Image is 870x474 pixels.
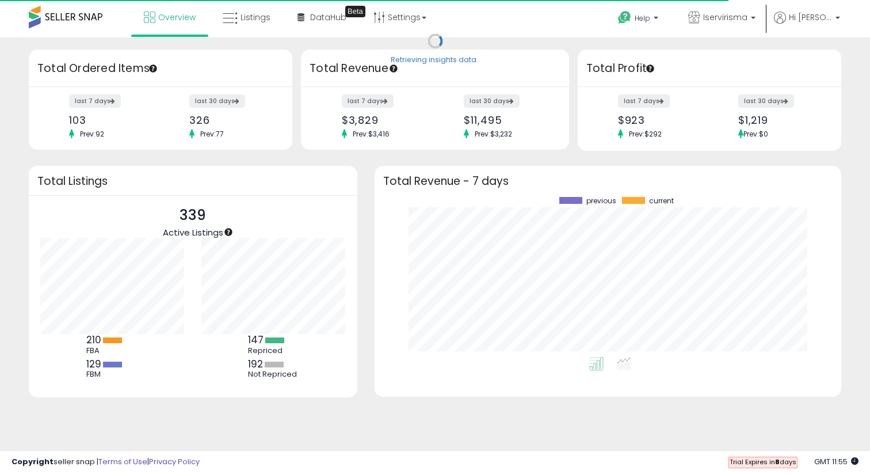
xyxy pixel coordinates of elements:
[738,94,794,108] label: last 30 days
[464,94,520,108] label: last 30 days
[248,370,300,379] div: Not Repriced
[241,12,270,23] span: Listings
[391,55,480,66] div: Retrieving insights data..
[464,114,548,126] div: $11,495
[469,129,518,139] span: Prev: $3,232
[649,197,674,205] span: current
[86,357,101,371] b: 129
[248,357,263,371] b: 192
[383,177,833,185] h3: Total Revenue - 7 days
[223,227,234,237] div: Tooltip anchor
[310,60,560,77] h3: Total Revenue
[74,129,110,139] span: Prev: 92
[69,114,152,126] div: 103
[37,177,349,185] h3: Total Listings
[342,114,426,126] div: $3,829
[189,114,272,126] div: 326
[635,13,650,23] span: Help
[345,6,365,17] div: Tooltip anchor
[12,456,54,467] strong: Copyright
[310,12,346,23] span: DataHub
[163,204,223,226] p: 339
[248,346,300,355] div: Repriced
[586,197,616,205] span: previous
[69,94,121,108] label: last 7 days
[738,114,821,126] div: $1,219
[86,346,138,355] div: FBA
[775,457,780,467] b: 8
[645,63,655,74] div: Tooltip anchor
[774,12,840,37] a: Hi [PERSON_NAME]
[148,63,158,74] div: Tooltip anchor
[158,12,196,23] span: Overview
[86,333,101,347] b: 210
[37,60,284,77] h3: Total Ordered Items
[149,456,200,467] a: Privacy Policy
[194,129,230,139] span: Prev: 77
[623,129,667,139] span: Prev: $292
[12,457,200,468] div: seller snap | |
[609,2,670,37] a: Help
[163,226,223,238] span: Active Listings
[98,456,147,467] a: Terms of Use
[618,94,670,108] label: last 7 days
[703,12,747,23] span: Iservirisma
[342,94,394,108] label: last 7 days
[248,333,264,347] b: 147
[814,456,858,467] span: 2025-10-12 11:55 GMT
[743,129,768,139] span: Prev: $0
[586,60,833,77] h3: Total Profit
[388,63,399,74] div: Tooltip anchor
[189,94,245,108] label: last 30 days
[347,129,395,139] span: Prev: $3,416
[730,457,796,467] span: Trial Expires in days
[617,10,632,25] i: Get Help
[86,370,138,379] div: FBM
[618,114,701,126] div: $923
[789,12,832,23] span: Hi [PERSON_NAME]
